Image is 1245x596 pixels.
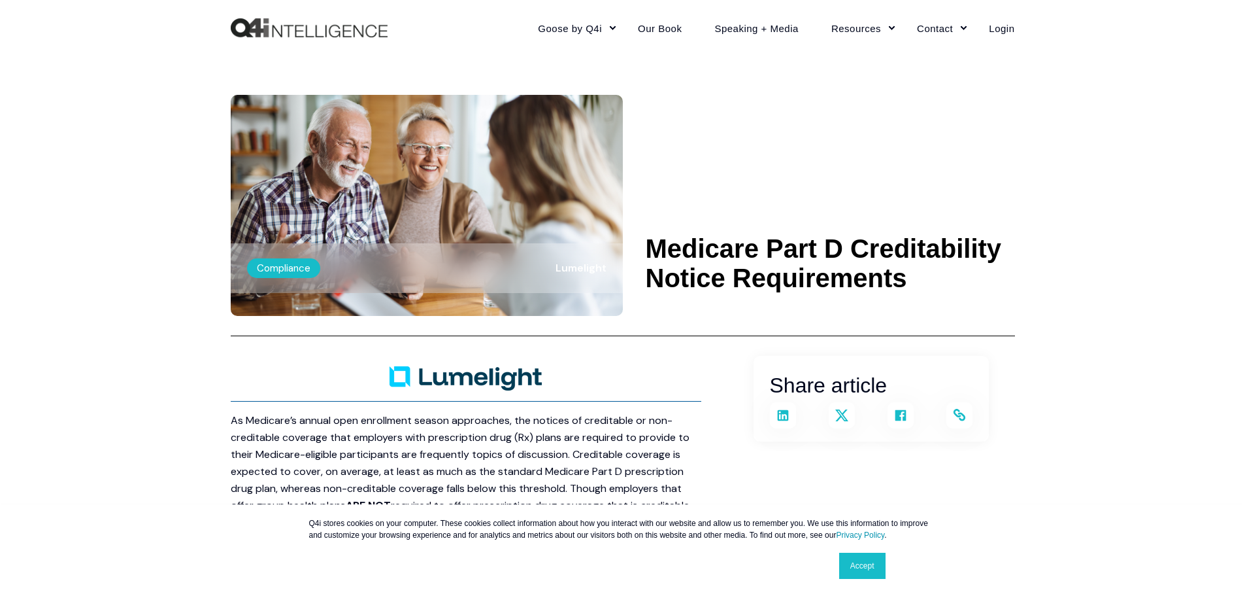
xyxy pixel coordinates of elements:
[390,366,542,391] img: Lumelight-Logo-Primary-RGB
[836,531,884,540] a: Privacy Policy
[646,234,1015,293] h1: Medicare Part D Creditability Notice Requirements
[839,553,886,579] a: Accept
[946,402,972,429] a: Copy and share the link
[829,402,855,429] a: Share on X
[231,18,388,38] a: Back to Home
[346,499,391,512] span: ARE NOT
[231,18,388,38] img: Q4intelligence, LLC logo
[231,413,689,512] span: As Medicare’s annual open enrollment season approaches, the notices of creditable or non-creditab...
[309,517,937,541] p: Q4i stores cookies on your computer. These cookies collect information about how you interact wit...
[231,95,623,316] img: Concept of Medicare. Medicare age couple talking with a nurse.
[770,369,972,402] h2: Share article
[247,258,320,278] label: Compliance
[556,261,606,275] span: Lumelight
[770,402,796,429] a: Share on LinkedIn
[231,499,691,529] span: required to offer prescription drug coverage that is creditable, Medicare Part D-eligible individ...
[888,402,914,429] a: Share on Facebook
